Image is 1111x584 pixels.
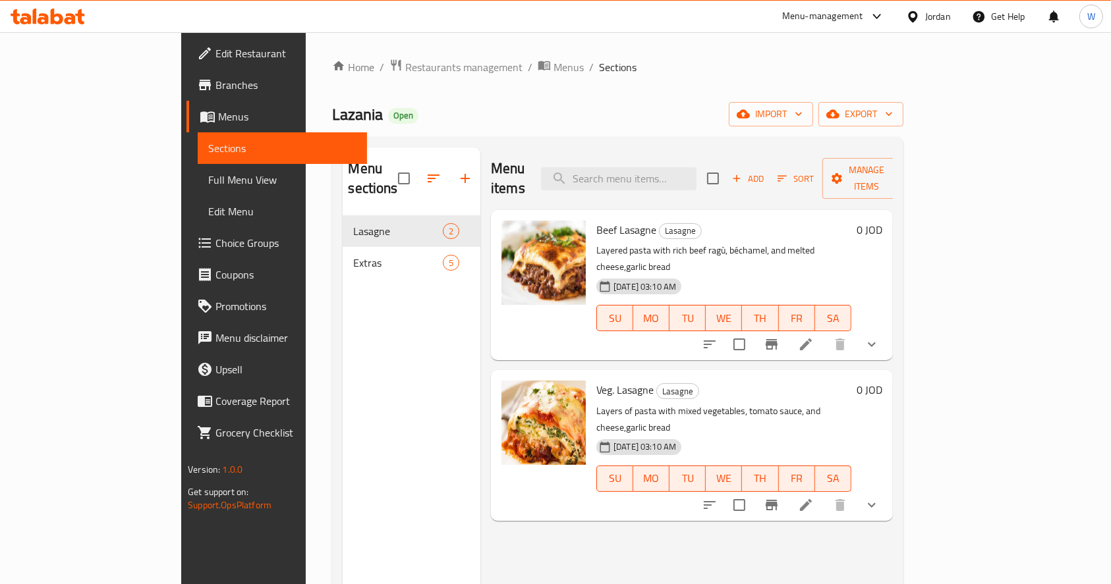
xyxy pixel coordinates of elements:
[501,221,586,305] img: Beef Lasagne
[596,242,851,275] p: Layered pasta with rich beef ragù, béchamel, and melted cheese,garlic bread
[443,225,459,238] span: 2
[657,384,698,399] span: Lasagne
[656,383,699,399] div: Lasagne
[747,309,773,328] span: TH
[798,497,814,513] a: Edit menu item
[602,309,628,328] span: SU
[639,469,664,488] span: MO
[343,215,480,247] div: Lasagne2
[215,267,356,282] span: Coupons
[602,469,628,488] span: SU
[215,361,356,377] span: Upsell
[706,465,742,492] button: WE
[769,169,822,189] span: Sort items
[501,381,586,465] img: Veg. Lasagne
[726,491,753,519] span: Select to update
[599,59,637,75] span: Sections
[669,305,706,331] button: TU
[675,309,700,328] span: TU
[675,469,700,488] span: TU
[208,140,356,156] span: Sections
[554,59,584,75] span: Menus
[824,489,856,521] button: delete
[528,59,532,75] li: /
[784,309,810,328] span: FR
[491,159,525,198] h2: Menu items
[443,255,459,271] div: items
[332,59,903,76] nav: breadcrumb
[418,163,449,194] span: Sort sections
[596,305,633,331] button: SU
[711,309,737,328] span: WE
[756,489,787,521] button: Branch-specific-item
[388,110,418,121] span: Open
[730,171,766,186] span: Add
[198,132,367,164] a: Sections
[747,469,773,488] span: TH
[633,465,669,492] button: MO
[208,203,356,219] span: Edit Menu
[822,158,911,199] button: Manage items
[198,196,367,227] a: Edit Menu
[390,165,418,192] span: Select all sections
[820,469,846,488] span: SA
[727,169,769,189] span: Add item
[706,305,742,331] button: WE
[215,235,356,251] span: Choice Groups
[829,106,893,122] span: export
[659,223,702,239] div: Lasagne
[596,465,633,492] button: SU
[742,305,778,331] button: TH
[856,329,888,360] button: show more
[1087,9,1095,24] span: W
[353,223,442,239] span: Lasagne
[343,247,480,279] div: Extras5
[186,322,367,354] a: Menu disclaimer
[824,329,856,360] button: delete
[608,280,681,293] span: [DATE] 03:10 AM
[818,102,903,126] button: export
[694,329,726,360] button: sort-choices
[784,469,810,488] span: FR
[727,169,769,189] button: Add
[726,331,753,358] span: Select to update
[215,77,356,93] span: Branches
[857,221,882,239] h6: 0 JOD
[188,483,248,500] span: Get support on:
[608,440,681,453] span: [DATE] 03:10 AM
[711,469,737,488] span: WE
[639,309,664,328] span: MO
[186,227,367,259] a: Choice Groups
[348,159,397,198] h2: Menu sections
[215,330,356,346] span: Menu disclaimer
[186,417,367,448] a: Grocery Checklist
[188,496,271,514] a: Support.OpsPlatform
[215,393,356,409] span: Coverage Report
[188,461,220,478] span: Version:
[820,309,846,328] span: SA
[742,465,778,492] button: TH
[864,336,880,352] svg: Show Choices
[833,162,900,195] span: Manage items
[669,465,706,492] button: TU
[215,45,356,61] span: Edit Restaurant
[405,59,523,75] span: Restaurants management
[596,403,851,436] p: Layers of pasta with mixed vegetables, tomato sauce, and cheese,garlic bread
[343,210,480,284] nav: Menu sections
[778,171,814,186] span: Sort
[739,106,803,122] span: import
[538,59,584,76] a: Menus
[729,102,813,126] button: import
[864,497,880,513] svg: Show Choices
[186,354,367,385] a: Upsell
[798,336,814,352] a: Edit menu item
[541,167,697,190] input: search
[186,290,367,322] a: Promotions
[186,259,367,290] a: Coupons
[596,220,656,240] span: Beef Lasagne
[815,305,851,331] button: SA
[925,9,951,24] div: Jordan
[186,385,367,417] a: Coverage Report
[223,461,243,478] span: 1.0.0
[633,305,669,331] button: MO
